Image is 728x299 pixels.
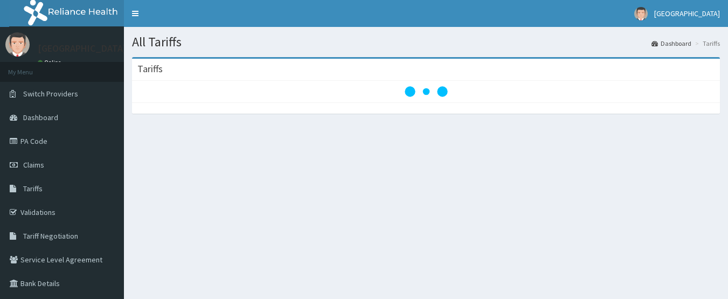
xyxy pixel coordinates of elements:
[23,113,58,122] span: Dashboard
[23,160,44,170] span: Claims
[692,39,720,48] li: Tariffs
[38,44,127,53] p: [GEOGRAPHIC_DATA]
[405,70,448,113] svg: audio-loading
[38,59,64,66] a: Online
[23,231,78,241] span: Tariff Negotiation
[137,64,163,74] h3: Tariffs
[651,39,691,48] a: Dashboard
[132,35,720,49] h1: All Tariffs
[23,89,78,99] span: Switch Providers
[654,9,720,18] span: [GEOGRAPHIC_DATA]
[23,184,43,193] span: Tariffs
[634,7,648,20] img: User Image
[5,32,30,57] img: User Image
